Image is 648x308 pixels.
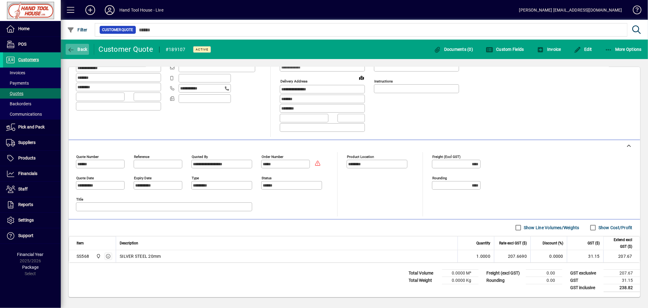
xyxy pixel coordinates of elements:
div: Customer Quote [99,44,153,54]
span: Edit [574,47,592,52]
div: SS568 [77,253,89,259]
a: Knowledge Base [628,1,640,21]
div: [PERSON_NAME] [EMAIL_ADDRESS][DOMAIN_NAME] [519,5,622,15]
span: Communications [6,112,42,117]
mat-label: Quoted by [192,154,208,159]
span: Payments [6,81,29,86]
td: Total Volume [406,269,442,277]
span: Frankton [94,253,101,260]
span: Back [67,47,87,52]
span: Home [18,26,29,31]
span: Pick and Pack [18,124,45,129]
mat-label: Reference [134,154,149,159]
mat-label: Instructions [374,79,393,83]
button: Back [66,44,89,55]
mat-label: Title [76,197,83,201]
label: Show Cost/Profit [597,225,633,231]
span: Active [196,47,208,51]
span: More Options [605,47,642,52]
td: GST exclusive [567,269,604,277]
a: Backorders [3,99,61,109]
span: GST ($) [588,240,600,247]
span: Item [77,240,84,247]
td: 0.00 [526,269,562,277]
mat-label: Freight (excl GST) [432,154,461,159]
div: 207.6690 [498,253,527,259]
span: Reports [18,202,33,207]
td: Total Weight [406,277,442,284]
td: 207.67 [604,269,640,277]
div: #189107 [166,45,186,54]
span: 1.0000 [477,253,491,259]
a: Products [3,151,61,166]
button: Edit [572,44,594,55]
span: POS [18,42,26,47]
a: Invoices [3,68,61,78]
app-page-header-button: Back [61,44,94,55]
span: Extend excl GST ($) [607,236,632,250]
span: Custom Fields [486,47,524,52]
mat-label: Status [262,176,272,180]
a: Staff [3,182,61,197]
a: View on map [357,73,366,82]
button: Documents (0) [432,44,475,55]
button: Add [81,5,100,16]
mat-label: Rounding [432,176,447,180]
span: Description [120,240,138,247]
button: Filter [66,24,89,35]
td: 31.15 [604,277,640,284]
span: Staff [18,187,28,191]
span: Rate excl GST ($) [499,240,527,247]
div: Hand Tool House - Live [119,5,163,15]
button: Custom Fields [484,44,526,55]
td: GST [567,277,604,284]
td: 31.15 [567,250,603,262]
span: Suppliers [18,140,36,145]
mat-label: Product location [347,154,374,159]
button: Profile [100,5,119,16]
a: POS [3,37,61,52]
td: Freight (excl GST) [483,269,526,277]
span: Financial Year [17,252,44,257]
span: Package [22,265,39,270]
span: Discount (%) [543,240,563,247]
span: Customer Quote [102,27,133,33]
span: Filter [67,27,87,32]
a: Support [3,228,61,243]
a: Payments [3,78,61,88]
td: 0.0000 M³ [442,269,478,277]
span: Customers [18,57,39,62]
button: Invoice [535,44,563,55]
span: Quotes [6,91,23,96]
td: 0.0000 Kg [442,277,478,284]
a: Quotes [3,88,61,99]
mat-label: Type [192,176,199,180]
td: 238.82 [604,284,640,292]
td: 0.00 [526,277,562,284]
span: Invoice [537,47,561,52]
td: GST inclusive [567,284,604,292]
span: Backorders [6,101,31,106]
a: Home [3,21,61,37]
mat-label: Quote date [76,176,94,180]
span: Settings [18,218,34,222]
td: 0.0000 [530,250,567,262]
span: Invoices [6,70,25,75]
span: Documents (0) [434,47,473,52]
a: Suppliers [3,135,61,150]
span: Products [18,156,36,160]
a: Pick and Pack [3,120,61,135]
td: Rounding [483,277,526,284]
span: Support [18,233,33,238]
a: Reports [3,197,61,212]
mat-label: Quote number [76,154,99,159]
mat-label: Expiry date [134,176,152,180]
a: Communications [3,109,61,119]
span: SILVER STEEL 20mm [120,253,161,259]
span: Financials [18,171,37,176]
a: Settings [3,213,61,228]
label: Show Line Volumes/Weights [523,225,579,231]
span: Quantity [476,240,490,247]
mat-label: Order number [262,154,283,159]
td: 207.67 [603,250,640,262]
